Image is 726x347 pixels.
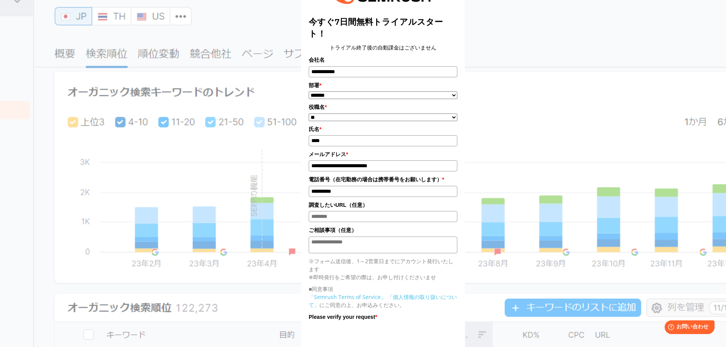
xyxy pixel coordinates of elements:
p: ※フォーム送信後、1～2営業日までにアカウント発行いたします ※即時発行をご希望の際は、お申し付けくださいませ [309,257,457,281]
label: 部署 [309,81,457,90]
p: ■同意事項 [309,285,457,293]
label: 役職名 [309,103,457,111]
title: 今すぐ7日間無料トライアルスタート！ [309,16,457,40]
p: にご同意の上、お申込みください。 [309,293,457,309]
label: ご相談事項（任意） [309,226,457,234]
label: 氏名 [309,125,457,133]
a: 「Semrush Terms of Service」 [309,293,386,301]
label: メールアドレス [309,150,457,158]
iframe: Help widget launcher [658,317,718,339]
center: トライアル終了後の自動課金はございません [309,43,457,52]
label: Please verify your request [309,313,457,321]
a: 「個人情報の取り扱いについて」 [309,293,457,309]
label: 会社名 [309,56,457,64]
label: 電話番号（在宅勤務の場合は携帯番号をお願いします） [309,175,457,184]
label: 調査したいURL（任意） [309,201,457,209]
